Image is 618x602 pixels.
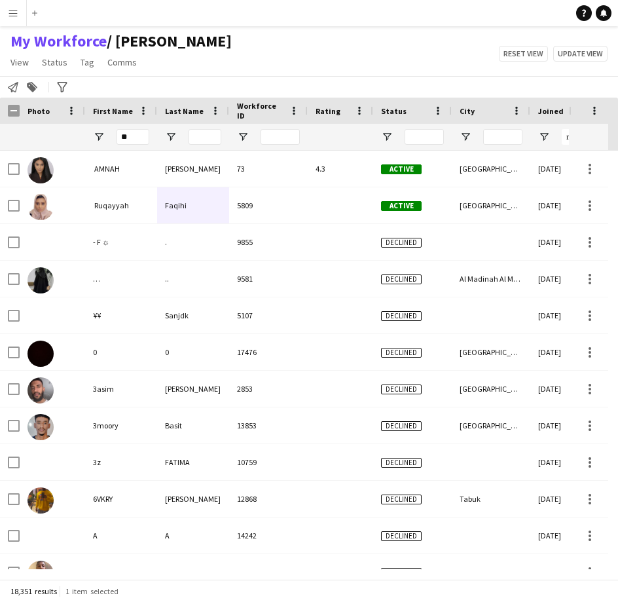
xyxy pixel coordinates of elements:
[85,481,157,517] div: 6VKRY
[229,297,308,333] div: 5107
[381,201,422,211] span: Active
[27,106,50,116] span: Photo
[27,487,54,514] img: 6VKRY Abdullah
[483,129,522,145] input: City Filter Input
[530,481,609,517] div: [DATE]
[530,224,609,260] div: [DATE]
[157,517,229,554] div: A
[530,371,609,407] div: [DATE]
[452,261,530,297] div: Al Madinah Al Maunawwarah
[85,224,157,260] div: - F ☼
[530,517,609,554] div: [DATE]
[460,106,475,116] span: City
[157,407,229,443] div: Basit
[381,238,422,248] span: Declined
[85,261,157,297] div: …
[85,554,157,590] div: [EMAIL_ADDRESS][DOMAIN_NAME]
[237,101,284,121] span: Workforce ID
[157,187,229,223] div: Faqihi
[85,297,157,333] div: ¥¥
[37,54,73,71] a: Status
[229,554,308,590] div: 14636
[65,586,118,596] span: 1 item selected
[54,79,70,95] app-action-btn: Advanced filters
[381,164,422,174] span: Active
[85,444,157,480] div: 3z
[229,224,308,260] div: 9855
[85,151,157,187] div: ‏ AMNAH
[229,151,308,187] div: 73
[381,421,422,431] span: Declined
[229,334,308,370] div: 17476
[405,129,444,145] input: Status Filter Input
[530,444,609,480] div: [DATE]
[562,129,601,145] input: Joined Filter Input
[42,56,67,68] span: Status
[157,334,229,370] div: 0
[237,131,249,143] button: Open Filter Menu
[229,261,308,297] div: 9581
[452,334,530,370] div: [GEOGRAPHIC_DATA]
[27,194,54,220] img: ‏ Ruqayyah Faqihi
[93,106,133,116] span: First Name
[107,56,137,68] span: Comms
[157,481,229,517] div: [PERSON_NAME]
[165,106,204,116] span: Last Name
[308,151,373,187] div: 4.3
[530,261,609,297] div: [DATE]
[381,531,422,541] span: Declined
[261,129,300,145] input: Workforce ID Filter Input
[530,187,609,223] div: [DATE]
[85,407,157,443] div: 3moory
[381,274,422,284] span: Declined
[452,481,530,517] div: Tabuk
[381,458,422,468] span: Declined
[530,334,609,370] div: [DATE]
[229,444,308,480] div: 10759
[93,131,105,143] button: Open Filter Menu
[229,517,308,554] div: 14242
[381,131,393,143] button: Open Filter Menu
[85,517,157,554] div: A
[157,554,229,590] div: ahnaf
[85,334,157,370] div: 0
[452,187,530,223] div: [GEOGRAPHIC_DATA]
[538,131,550,143] button: Open Filter Menu
[229,407,308,443] div: 13853
[229,481,308,517] div: 12868
[381,385,422,394] span: Declined
[381,495,422,504] span: Declined
[553,46,608,62] button: Update view
[24,79,40,95] app-action-btn: Add to tag
[157,297,229,333] div: Sanjdk
[530,407,609,443] div: [DATE]
[157,371,229,407] div: [PERSON_NAME]
[530,151,609,187] div: [DATE]
[229,371,308,407] div: 2853
[460,131,471,143] button: Open Filter Menu
[381,568,422,578] span: Declined
[85,371,157,407] div: 3asim
[157,151,229,187] div: [PERSON_NAME]
[165,131,177,143] button: Open Filter Menu
[530,554,609,590] div: [DATE]
[452,554,530,590] div: Diriyah
[10,56,29,68] span: View
[381,106,407,116] span: Status
[27,414,54,440] img: 3moory Basit
[102,54,142,71] a: Comms
[107,31,232,51] span: Waad Ziyarah
[189,129,221,145] input: Last Name Filter Input
[27,157,54,183] img: ‏ AMNAH IDRIS
[5,54,34,71] a: View
[5,79,21,95] app-action-btn: Notify workforce
[75,54,100,71] a: Tag
[27,341,54,367] img: 0 0
[81,56,94,68] span: Tag
[157,224,229,260] div: .
[452,407,530,443] div: [GEOGRAPHIC_DATA]
[530,297,609,333] div: [DATE]
[452,371,530,407] div: [GEOGRAPHIC_DATA]
[538,106,564,116] span: Joined
[157,261,229,297] div: ..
